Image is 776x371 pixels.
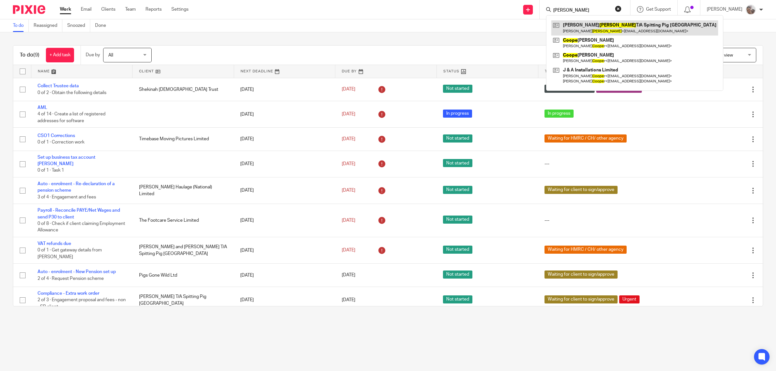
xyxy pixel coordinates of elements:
span: Waiting for client to sign/approve [544,270,618,279]
td: [DATE] [234,177,335,204]
span: Not started [443,270,472,279]
span: 0 of 1 · Correction work [38,140,84,145]
a: Done [95,19,111,32]
span: [DATE] [342,87,355,92]
a: Team [125,6,136,13]
td: The Footcare Service Limited [133,204,234,237]
div: --- [544,217,655,224]
span: 0 of 8 · Check if client claiming Employment Allowance [38,221,125,233]
img: Pixie [13,5,45,14]
img: me.jpg [746,5,756,15]
td: [DATE] [234,128,335,151]
a: Compliance - Extra work order [38,291,99,296]
span: [DATE] [342,162,355,166]
p: [PERSON_NAME] [707,6,742,13]
a: AML [38,105,47,110]
span: [DATE] [342,218,355,223]
span: 0 of 1 · Task 1 [38,168,64,173]
span: Not started [443,246,472,254]
a: Snoozed [67,19,90,32]
span: [DATE] [342,137,355,141]
span: Urgent [619,295,640,303]
a: Work [60,6,71,13]
span: 4 of 14 · Create a list of registered addresses for software [38,112,105,123]
td: [DATE] [234,287,335,313]
td: [DATE] [234,204,335,237]
a: Clients [101,6,115,13]
span: [DATE] [342,188,355,193]
span: In progress [544,110,574,118]
a: Settings [171,6,189,13]
td: [PERSON_NAME] T/A Spitting Pig [GEOGRAPHIC_DATA] [133,287,234,313]
a: Email [81,6,92,13]
a: Auto - enrolment - Re-declaration of a pension scheme [38,182,115,193]
span: [DATE] [342,112,355,116]
td: Shekinah [DEMOGRAPHIC_DATA] Trust [133,78,234,101]
td: [DATE] [234,237,335,264]
span: 2 of 4 · Request Pension scheme [38,276,104,281]
button: Clear [615,5,621,12]
td: [DATE] [234,101,335,127]
span: (9) [33,52,39,58]
span: Not started [443,85,472,93]
td: Pigs Gone Wild Ltd [133,264,234,287]
span: Waiting for client to sign/approve [544,186,618,194]
span: Not started [443,159,472,167]
span: Tags [545,69,556,73]
span: 2 of 3 · Engagement proposal and fees - non - SP client [38,298,126,309]
span: 0 of 1 · Get gateway details from [PERSON_NAME] [38,248,102,260]
td: [DATE] [234,151,335,177]
a: + Add task [46,48,74,62]
a: Payroll - Reconcile PAYE/Net Wages and send P30 to client [38,208,120,219]
td: [DATE] [234,78,335,101]
span: In progress [443,110,472,118]
span: Waiting for HMRC / CH/ other agency [544,134,627,143]
td: [PERSON_NAME] Haulage (National) Limited [133,177,234,204]
span: Client not responding [544,85,595,93]
span: Get Support [646,7,671,12]
span: [DATE] [342,273,355,278]
span: 0 of 2 · Obtain the following details [38,90,106,95]
span: [DATE] [342,298,355,302]
input: Search [553,8,611,14]
a: Auto - enrolment - New Pension set up [38,270,116,274]
a: Reassigned [34,19,62,32]
span: All [108,53,113,58]
span: 3 of 4 · Engagement and fees [38,195,96,199]
td: Timebase Moving Pictures Limited [133,128,234,151]
div: --- [544,161,655,167]
td: [DATE] [234,264,335,287]
a: CSO1 Corrections [38,133,75,138]
td: [PERSON_NAME] and [PERSON_NAME] T/A Spitting Pig [GEOGRAPHIC_DATA] [133,237,234,264]
span: Waiting for client to sign/approve [544,295,618,303]
a: Set up business tax account [PERSON_NAME] [38,155,95,166]
p: Due by [86,52,100,58]
h1: To do [20,52,39,58]
a: VAT refunds due [38,241,71,246]
span: Not started [443,186,472,194]
a: Reports [145,6,162,13]
span: [DATE] [342,248,355,253]
a: Collect Trustee data [38,84,79,88]
span: Not started [443,134,472,143]
span: Waiting for HMRC / CH/ other agency [544,246,627,254]
span: Not started [443,216,472,224]
a: To do [13,19,29,32]
span: Not started [443,295,472,303]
